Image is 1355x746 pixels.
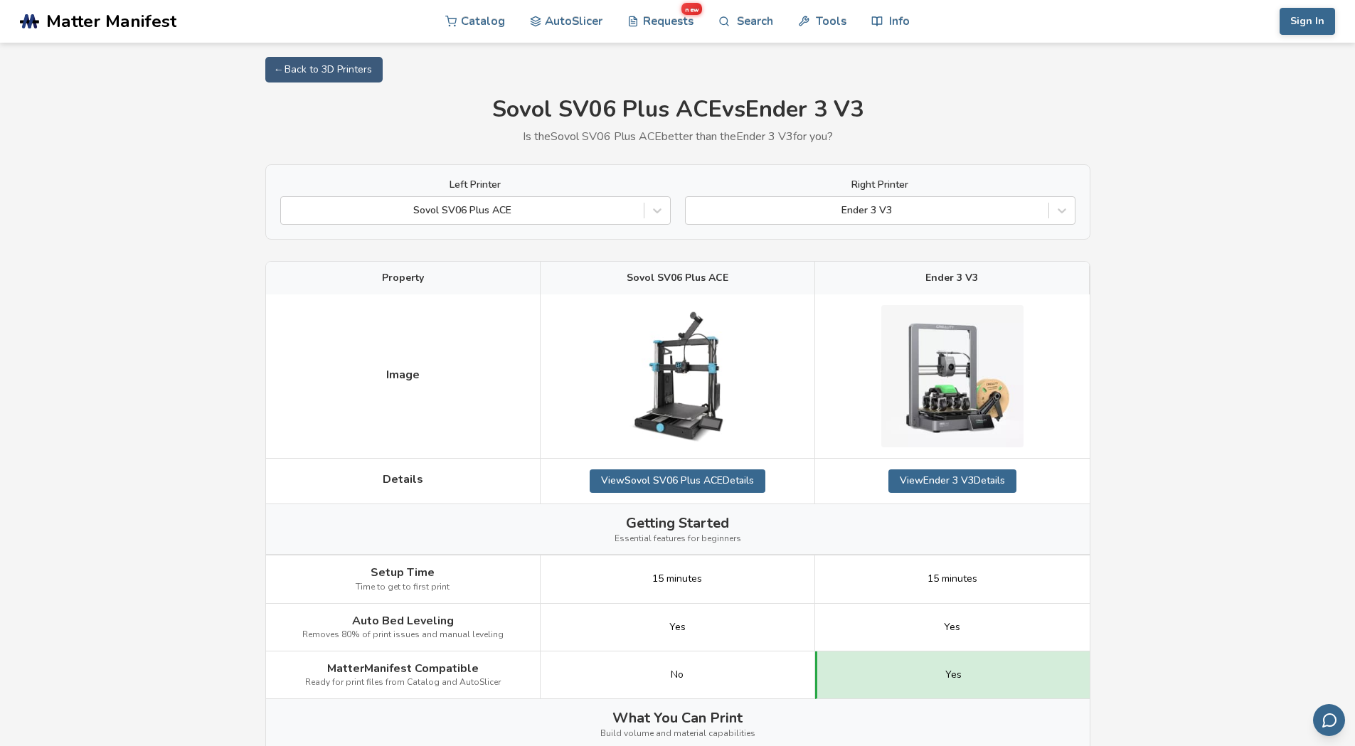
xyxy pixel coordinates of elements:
span: Setup Time [371,566,435,579]
p: Is the Sovol SV06 Plus ACE better than the Ender 3 V3 for you? [265,130,1090,143]
h1: Sovol SV06 Plus ACE vs Ender 3 V3 [265,97,1090,123]
span: Image [386,368,420,381]
a: ViewEnder 3 V3Details [888,469,1016,492]
span: No [671,669,684,681]
span: Yes [945,669,962,681]
span: Removes 80% of print issues and manual leveling [302,630,504,640]
span: Time to get to first print [356,582,450,592]
span: Auto Bed Leveling [352,614,454,627]
span: 15 minutes [652,573,702,585]
img: Sovol SV06 Plus ACE [606,305,748,447]
span: Property [382,272,424,284]
button: Sign In [1280,8,1335,35]
span: Yes [944,622,960,633]
span: Build volume and material capabilities [600,729,755,739]
span: Details [383,473,423,486]
span: Matter Manifest [46,11,176,31]
input: Ender 3 V3 [693,205,696,216]
label: Left Printer [280,179,671,191]
a: ← Back to 3D Printers [265,57,383,82]
input: Sovol SV06 Plus ACE [288,205,291,216]
span: Essential features for beginners [615,534,741,544]
img: Ender 3 V3 [881,305,1024,447]
span: MatterManifest Compatible [327,662,479,675]
span: 15 minutes [928,573,977,585]
a: ViewSovol SV06 Plus ACEDetails [590,469,765,492]
span: Ready for print files from Catalog and AutoSlicer [305,678,501,688]
span: new [681,3,702,15]
label: Right Printer [685,179,1075,191]
button: Send feedback via email [1313,704,1345,736]
span: Yes [669,622,686,633]
span: What You Can Print [612,710,743,726]
span: Ender 3 V3 [925,272,978,284]
span: Sovol SV06 Plus ACE [627,272,728,284]
span: Getting Started [626,515,729,531]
